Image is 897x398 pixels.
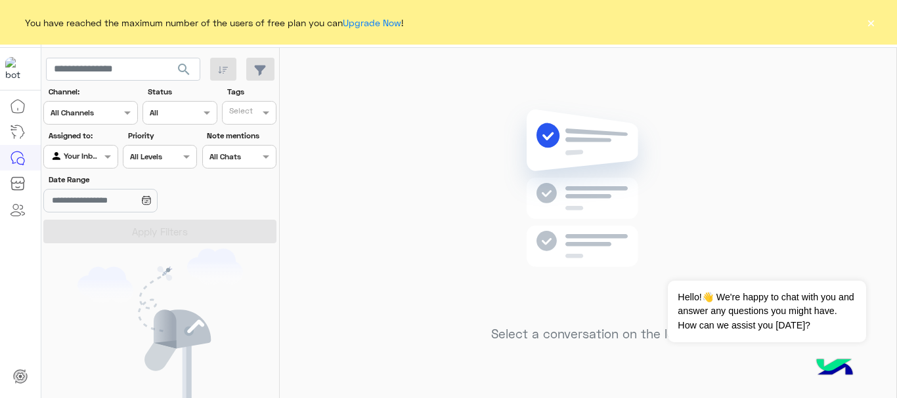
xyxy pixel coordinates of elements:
img: no messages [493,99,683,317]
label: Status [148,86,215,98]
label: Note mentions [207,130,274,142]
label: Date Range [49,174,196,186]
label: Channel: [49,86,137,98]
div: Select [227,105,253,120]
span: search [176,62,192,77]
img: 1403182699927242 [5,57,29,81]
span: Hello!👋 We're happy to chat with you and answer any questions you might have. How can we assist y... [668,281,865,342]
button: search [168,58,200,86]
img: hulul-logo.png [812,346,858,391]
label: Tags [227,86,275,98]
a: Upgrade Now [343,17,401,28]
button: Apply Filters [43,220,276,243]
button: × [864,16,877,29]
label: Assigned to: [49,130,116,142]
span: You have reached the maximum number of the users of free plan you can ! [25,16,403,30]
label: Priority [128,130,196,142]
h5: Select a conversation on the left [491,327,685,342]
